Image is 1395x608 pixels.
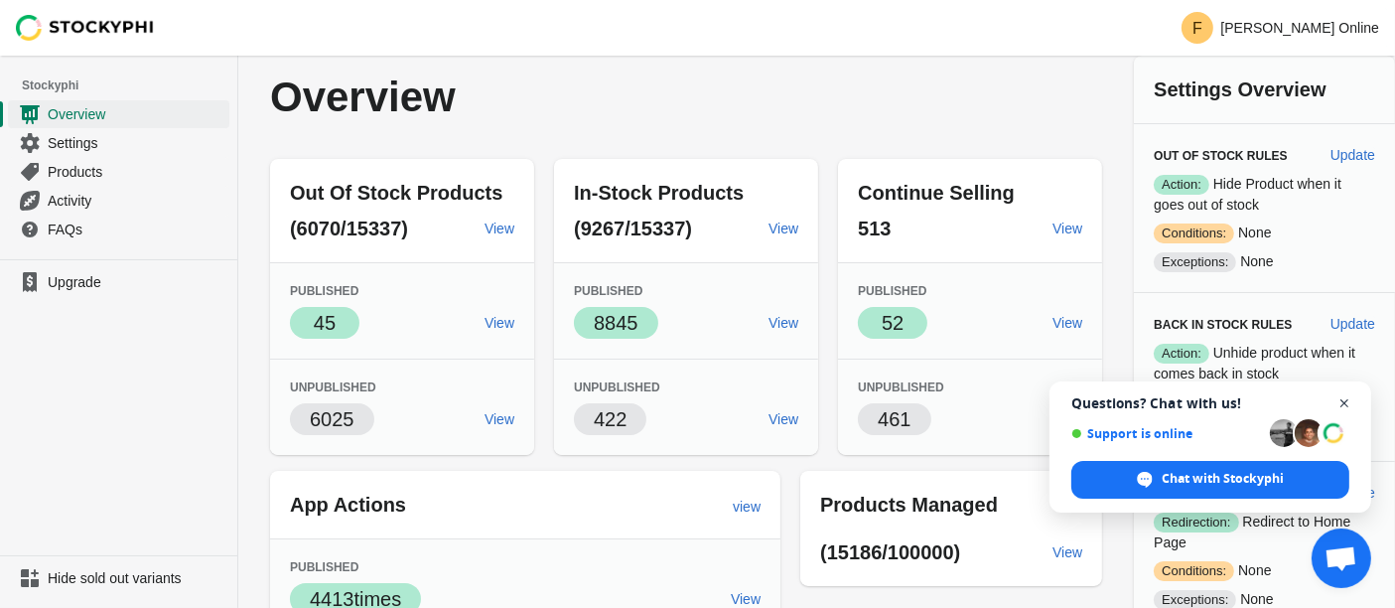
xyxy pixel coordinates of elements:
div: Chat with Stockyphi [1071,461,1349,499]
span: Update [1330,147,1375,163]
a: View [477,401,522,437]
span: Published [574,284,642,298]
button: Update [1323,306,1383,342]
a: Upgrade [8,268,229,296]
span: View [485,411,514,427]
span: View [1052,315,1082,331]
p: Overview [270,76,771,119]
span: Published [290,560,358,574]
span: Unpublished [574,380,660,394]
span: FAQs [48,220,225,239]
span: view [733,499,761,515]
h3: Back in Stock Rules [1154,317,1315,333]
span: Settings [48,133,225,153]
span: Action: [1154,344,1209,364]
span: Close chat [1332,391,1357,416]
span: Exceptions: [1154,252,1236,272]
text: F [1192,20,1202,37]
div: Open chat [1312,529,1371,588]
span: Unpublished [858,380,944,394]
span: View [485,221,514,236]
span: Continue Selling [858,182,1015,204]
a: View [477,305,522,341]
p: Hide Product when it goes out of stock [1154,174,1375,215]
p: Redirect to Home Page [1154,512,1375,552]
span: View [1052,544,1082,560]
span: View [768,221,798,236]
span: Action: [1154,175,1209,195]
span: 513 [858,218,891,239]
a: View [1045,401,1090,437]
span: View [485,315,514,331]
a: View [761,305,806,341]
a: Settings [8,128,229,157]
a: Overview [8,99,229,128]
a: View [1045,534,1090,570]
a: Activity [8,186,229,215]
a: Hide sold out variants [8,564,229,592]
span: 45 [314,312,336,334]
span: Overview [48,104,225,124]
p: None [1154,560,1375,581]
button: Avatar with initials F[PERSON_NAME] Online [1174,8,1388,48]
p: 422 [594,405,627,433]
span: Conditions: [1154,224,1234,243]
span: Published [858,284,926,298]
span: Update [1330,316,1375,332]
p: [PERSON_NAME] Online [1221,20,1380,36]
a: View [477,211,522,246]
span: Settings Overview [1154,78,1325,100]
span: (15186/100000) [820,541,960,563]
p: None [1154,223,1375,243]
button: Update [1323,137,1383,173]
a: View [761,401,806,437]
a: FAQs [8,215,229,243]
span: Avatar with initials F [1182,12,1213,44]
span: View [1052,221,1082,236]
p: None [1154,251,1375,272]
span: App Actions [290,494,406,516]
span: 461 [878,408,910,430]
span: View [731,591,761,607]
a: View [761,211,806,246]
span: In-Stock Products [574,182,744,204]
span: Activity [48,191,225,211]
span: (6070/15337) [290,218,408,239]
span: View [768,411,798,427]
a: view [725,489,768,525]
span: Hide sold out variants [48,568,225,588]
span: Stockyphi [22,76,237,95]
span: Conditions: [1154,561,1234,581]
span: Products Managed [820,494,998,516]
span: (9267/15337) [574,218,692,239]
img: Stockyphi [16,15,155,41]
a: View [1045,305,1090,341]
p: Unhide product when it comes back in stock [1154,343,1375,383]
span: Upgrade [48,272,225,292]
span: Products [48,162,225,182]
span: Support is online [1071,426,1263,441]
span: Published [290,284,358,298]
span: Redirection: [1154,513,1238,532]
a: Products [8,157,229,186]
h3: Out of Stock Rules [1154,148,1315,164]
span: View [768,315,798,331]
span: 8845 [594,312,638,334]
span: Unpublished [290,380,376,394]
span: Out Of Stock Products [290,182,502,204]
span: Questions? Chat with us! [1071,395,1349,411]
a: View [1045,211,1090,246]
span: Chat with Stockyphi [1162,470,1284,488]
span: 52 [882,312,904,334]
span: 6025 [310,408,354,430]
